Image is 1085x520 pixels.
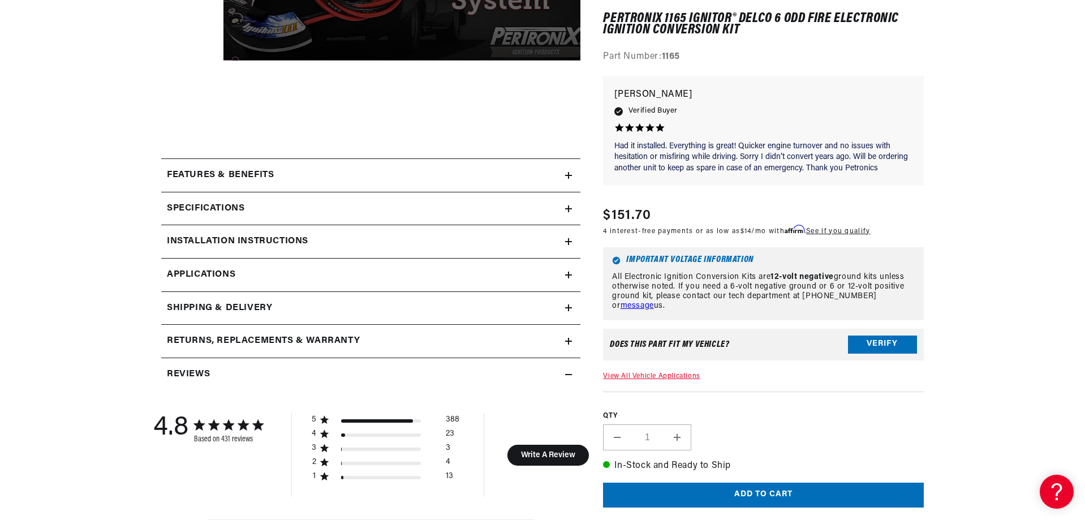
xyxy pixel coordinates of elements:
div: 388 [446,415,459,429]
h2: Reviews [167,367,210,382]
div: 4 [312,429,317,439]
div: 13 [446,471,453,485]
summary: Returns, Replacements & Warranty [161,325,580,358]
strong: 12-volt negative [770,273,834,282]
label: QTY [603,411,924,421]
button: Verify [848,336,917,354]
h2: Installation instructions [167,234,308,249]
p: Had it installed. Everything is great! Quicker engine turnover and no issues with hesitation or m... [614,141,912,174]
summary: Reviews [161,358,580,391]
button: Add to cart [603,483,924,508]
p: [PERSON_NAME] [614,87,912,103]
p: In-Stock and Ready to Ship [603,459,924,474]
summary: Specifications [161,192,580,225]
h1: PerTronix 1165 Ignitor® Delco 6 Odd Fire Electronic Ignition Conversion Kit [603,13,924,36]
div: 4 [446,457,450,471]
div: 3 [312,443,317,453]
h2: Returns, Replacements & Warranty [167,334,360,349]
a: See if you qualify - Learn more about Affirm Financing (opens in modal) [806,228,870,235]
span: Applications [167,268,235,282]
div: 1 [312,471,317,482]
div: 5 star by 388 reviews [312,415,459,429]
div: 3 star by 3 reviews [312,443,459,457]
div: 2 star by 4 reviews [312,457,459,471]
span: $151.70 [603,205,651,226]
p: All Electronic Ignition Conversion Kits are ground kits unless otherwise noted. If you need a 6-v... [612,273,915,311]
div: Does This part fit My vehicle? [610,340,729,349]
span: Affirm [785,225,804,234]
summary: Installation instructions [161,225,580,258]
h2: Specifications [167,201,244,216]
h2: Features & Benefits [167,168,274,183]
h2: Shipping & Delivery [167,301,272,316]
div: 2 [312,457,317,467]
div: 1 star by 13 reviews [312,471,459,485]
div: 23 [446,429,454,443]
span: $14 [740,228,752,235]
div: 5 [312,415,317,425]
a: message [621,302,654,310]
button: Write A Review [507,445,589,466]
a: View All Vehicle Applications [603,373,700,380]
h6: Important Voltage Information [612,257,915,265]
div: 4 star by 23 reviews [312,429,459,443]
div: Based on 431 reviews [194,435,263,444]
a: Applications [161,259,580,292]
div: Part Number: [603,50,924,65]
summary: Shipping & Delivery [161,292,580,325]
span: Verified Buyer [628,105,677,118]
p: 4 interest-free payments or as low as /mo with . [603,226,870,237]
summary: Features & Benefits [161,159,580,192]
strong: 1165 [662,53,680,62]
div: 3 [446,443,450,457]
div: 4.8 [153,413,188,444]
